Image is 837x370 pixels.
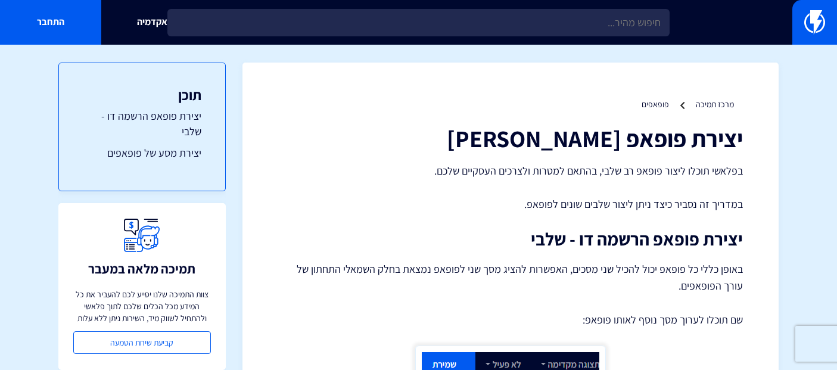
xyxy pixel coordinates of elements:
p: במדריך זה נסביר כיצד ניתן ליצור שלבים שונים לפופאפ. [278,197,743,212]
a: פופאפים [642,99,669,110]
h2: יצירת פופאפ הרשמה דו - שלבי [278,229,743,249]
a: מרכז תמיכה [696,99,734,110]
a: יצירת מסע של פופאפים [83,145,201,161]
h1: יצירת פופאפ [PERSON_NAME] [278,125,743,151]
h3: תמיכה מלאה במעבר [88,262,195,276]
h3: תוכן [83,87,201,102]
p: בפלאשי תוכלו ליצור פופאפ רב שלבי, בהתאם למטרות ולצרכים העסקיים שלכם. [278,163,743,179]
a: יצירת פופאפ הרשמה דו - שלבי [83,108,201,139]
input: חיפוש מהיר... [167,9,670,36]
a: קביעת שיחת הטמעה [73,331,211,354]
p: צוות התמיכה שלנו יסייע לכם להעביר את כל המידע מכל הכלים שלכם לתוך פלאשי ולהתחיל לשווק מיד, השירות... [73,288,211,324]
p: באופן כללי כל פופאפ יכול להכיל שני מסכים, האפשרות להציג מסך שני לפופאפ נמצאת בחלק השמאלי התחתון ש... [278,261,743,294]
p: שם תוכלו לערוך מסך נוסף לאותו פופאפ: [278,312,743,328]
